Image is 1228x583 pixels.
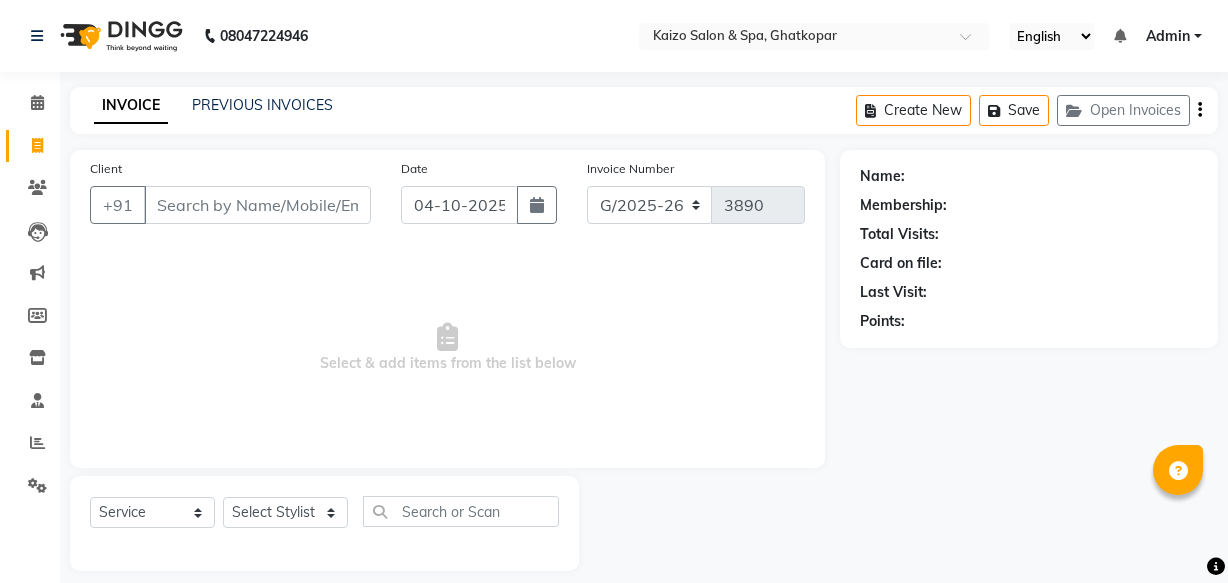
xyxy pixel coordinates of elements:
[860,253,942,274] div: Card on file:
[1144,503,1208,563] iframe: chat widget
[860,224,939,245] div: Total Visits:
[856,95,971,126] button: Create New
[90,160,122,178] label: Client
[94,88,168,124] a: INVOICE
[587,160,674,178] label: Invoice Number
[90,248,805,448] span: Select & add items from the list below
[220,8,308,64] b: 08047224946
[1146,26,1190,47] span: Admin
[192,96,333,114] a: PREVIOUS INVOICES
[144,186,371,224] input: Search by Name/Mobile/Email/Code
[51,8,188,64] img: logo
[1057,95,1190,126] button: Open Invoices
[860,195,947,216] div: Membership:
[90,186,146,224] button: +91
[363,496,559,527] input: Search or Scan
[860,311,905,332] div: Points:
[860,166,905,187] div: Name:
[979,95,1049,126] button: Save
[860,282,927,303] div: Last Visit:
[401,160,428,178] label: Date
